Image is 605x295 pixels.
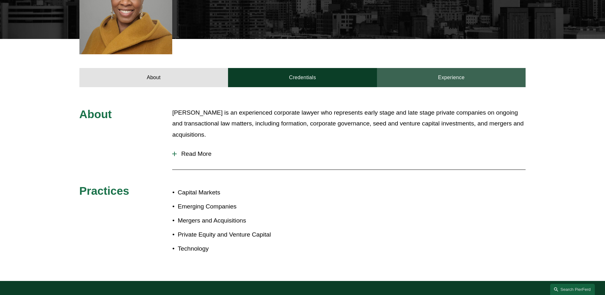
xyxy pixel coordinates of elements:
[377,68,526,87] a: Experience
[178,187,302,198] p: Capital Markets
[178,243,302,254] p: Technology
[172,107,526,140] p: [PERSON_NAME] is an experienced corporate lawyer who represents early stage and late stage privat...
[228,68,377,87] a: Credentials
[177,150,526,157] span: Read More
[79,108,112,120] span: About
[550,284,595,295] a: Search this site
[172,146,526,162] button: Read More
[79,185,129,197] span: Practices
[178,215,302,226] p: Mergers and Acquisitions
[79,68,228,87] a: About
[178,201,302,212] p: Emerging Companies
[178,229,302,240] p: Private Equity and Venture Capital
